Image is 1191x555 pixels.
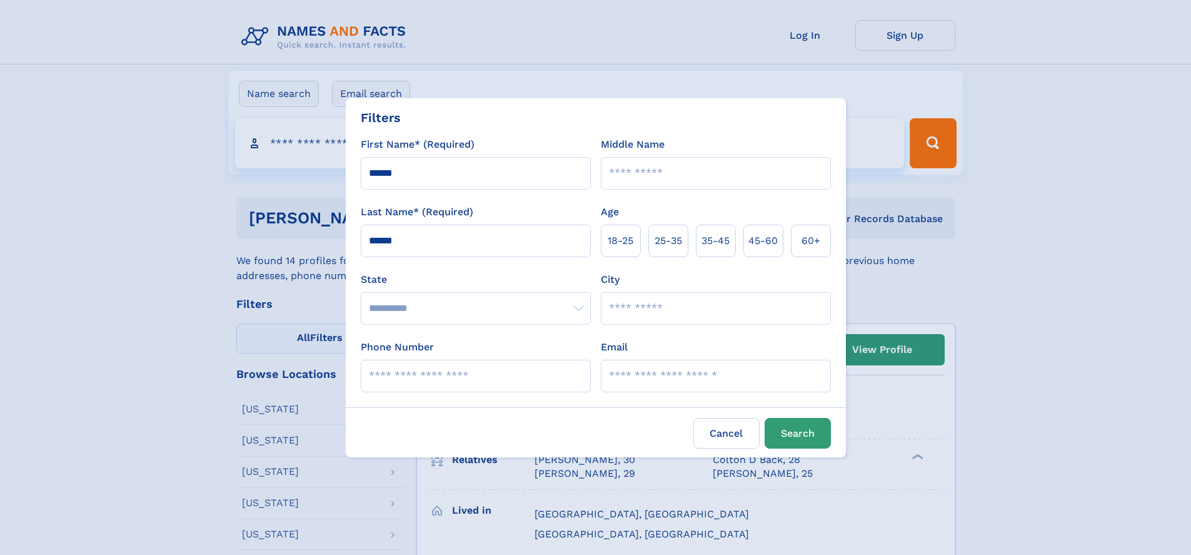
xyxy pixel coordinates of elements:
span: 60+ [802,233,820,248]
label: Last Name* (Required) [361,205,473,220]
span: 25‑35 [655,233,682,248]
label: Email [601,340,628,355]
label: First Name* (Required) [361,137,475,152]
label: Middle Name [601,137,665,152]
span: 35‑45 [701,233,730,248]
button: Search [765,418,831,449]
label: Age [601,205,619,220]
div: Filters [361,108,401,127]
span: 45‑60 [748,233,778,248]
span: 18‑25 [608,233,633,248]
label: City [601,272,620,287]
label: Cancel [693,418,760,449]
label: Phone Number [361,340,434,355]
label: State [361,272,591,287]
